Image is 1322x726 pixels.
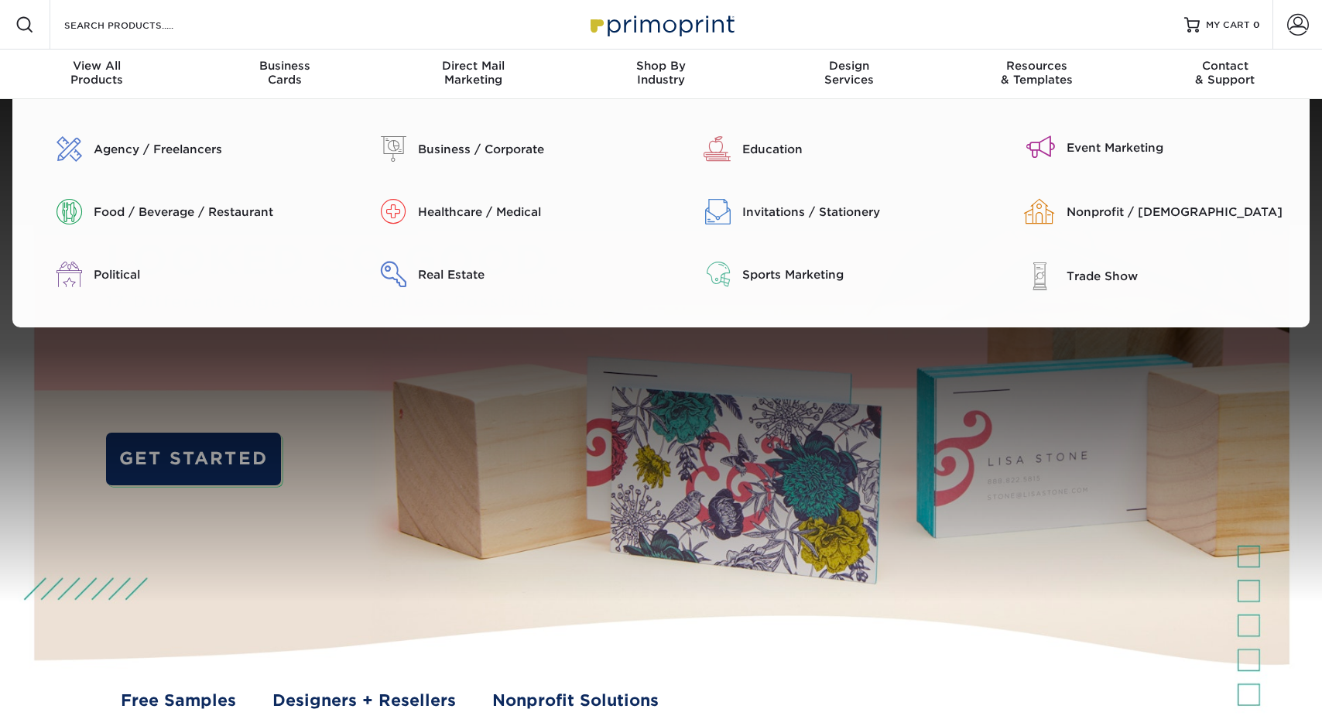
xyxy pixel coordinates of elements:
[1131,59,1319,87] div: & Support
[673,199,974,224] a: Invitations / Stationery
[379,50,567,99] a: Direct MailMarketing
[755,59,943,73] span: Design
[348,136,649,162] a: Business / Corporate
[1206,19,1250,32] span: MY CART
[379,59,567,73] span: Direct Mail
[24,136,325,162] a: Agency / Freelancers
[24,199,325,224] a: Food / Beverage / Restaurant
[742,204,974,221] div: Invitations / Stationery
[418,266,649,283] div: Real Estate
[121,689,236,713] a: Free Samples
[943,59,1131,73] span: Resources
[3,59,191,73] span: View All
[24,262,325,287] a: Political
[191,50,379,99] a: BusinessCards
[755,50,943,99] a: DesignServices
[191,59,379,73] span: Business
[742,266,974,283] div: Sports Marketing
[418,204,649,221] div: Healthcare / Medical
[943,59,1131,87] div: & Templates
[673,136,974,162] a: Education
[94,141,325,158] div: Agency / Freelancers
[673,262,974,287] a: Sports Marketing
[63,15,214,34] input: SEARCH PRODUCTS.....
[1131,59,1319,73] span: Contact
[272,689,456,713] a: Designers + Resellers
[1067,204,1298,221] div: Nonprofit / [DEMOGRAPHIC_DATA]
[3,59,191,87] div: Products
[943,50,1131,99] a: Resources& Templates
[1067,139,1298,156] div: Event Marketing
[1131,50,1319,99] a: Contact& Support
[3,50,191,99] a: View AllProducts
[94,266,325,283] div: Political
[1067,268,1298,285] div: Trade Show
[379,59,567,87] div: Marketing
[997,262,1298,290] a: Trade Show
[584,8,738,41] img: Primoprint
[348,262,649,287] a: Real Estate
[742,141,974,158] div: Education
[492,689,659,713] a: Nonprofit Solutions
[418,141,649,158] div: Business / Corporate
[567,50,755,99] a: Shop ByIndustry
[94,204,325,221] div: Food / Beverage / Restaurant
[567,59,755,73] span: Shop By
[1253,19,1260,30] span: 0
[191,59,379,87] div: Cards
[348,199,649,224] a: Healthcare / Medical
[997,136,1298,159] a: Event Marketing
[755,59,943,87] div: Services
[997,199,1298,224] a: Nonprofit / [DEMOGRAPHIC_DATA]
[567,59,755,87] div: Industry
